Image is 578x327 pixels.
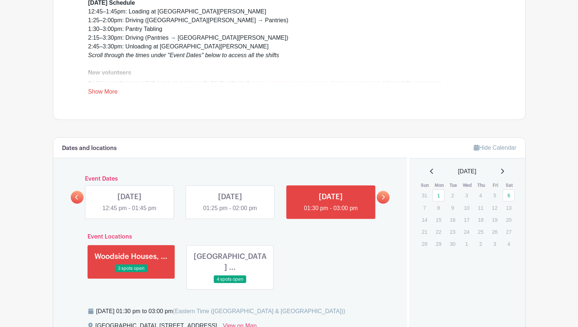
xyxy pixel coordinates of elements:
[432,214,445,225] p: 15
[474,145,516,151] a: Hide Calendar
[418,182,432,189] th: Sun
[310,78,327,84] a: tabling
[271,78,290,84] a: loading
[503,238,515,249] p: 4
[502,182,516,189] th: Sat
[432,189,445,201] a: 1
[291,78,309,84] a: driving
[418,214,430,225] p: 14
[418,226,430,237] p: 21
[340,78,365,84] a: unloading
[503,202,515,213] p: 13
[474,214,486,225] p: 18
[461,214,473,225] p: 17
[432,226,445,237] p: 22
[446,238,458,249] p: 30
[474,202,486,213] p: 11
[503,189,515,201] a: 6
[418,190,430,201] p: 31
[446,182,460,189] th: Tue
[88,52,279,58] em: Scroll through the times under "Event Dates" below to access all the shifts
[432,238,445,249] p: 29
[418,202,430,213] p: 7
[489,238,501,249] p: 3
[88,88,118,98] a: Show More
[489,214,501,225] p: 19
[460,182,474,189] th: Wed
[84,176,377,182] h6: Event Dates
[474,226,486,237] p: 25
[461,226,473,237] p: 24
[446,190,458,201] p: 2
[446,214,458,225] p: 16
[489,202,501,213] p: 12
[446,226,458,237] p: 23
[418,238,430,249] p: 28
[503,226,515,237] p: 27
[461,190,473,201] p: 3
[446,202,458,213] p: 9
[503,214,515,225] p: 20
[489,226,501,237] p: 26
[432,202,445,213] p: 8
[62,145,117,152] h6: Dates and locations
[82,233,379,240] h6: Event Locations
[432,182,446,189] th: Mon
[461,202,473,213] p: 10
[96,307,345,316] div: [DATE] 01:30 pm to 03:00 pm
[458,167,476,176] span: [DATE]
[258,78,269,84] a: VPP
[461,238,473,249] p: 1
[88,70,131,76] strong: New volunteers
[474,238,486,249] p: 2
[173,308,345,314] span: (Eastern Time ([GEOGRAPHIC_DATA] & [GEOGRAPHIC_DATA]))
[474,190,486,201] p: 4
[489,190,501,201] p: 5
[474,182,488,189] th: Thu
[488,182,503,189] th: Fri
